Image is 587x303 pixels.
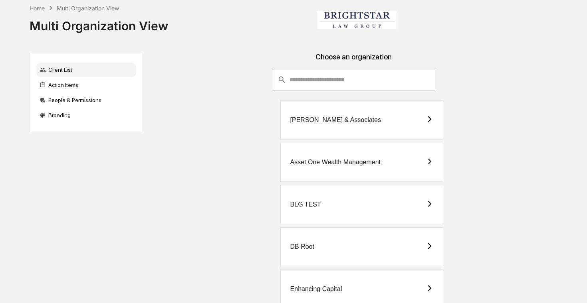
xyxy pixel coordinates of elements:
[290,285,342,293] div: Enhancing Capital
[290,243,314,250] div: DB Root
[30,5,45,12] div: Home
[36,78,136,92] div: Action Items
[36,63,136,77] div: Client List
[30,12,168,33] div: Multi Organization View
[290,159,381,166] div: Asset One Wealth Management
[36,108,136,122] div: Branding
[272,69,435,91] div: consultant-dashboard__filter-organizations-search-bar
[317,11,397,29] img: Brightstar Law Group
[149,53,558,69] div: Choose an organization
[36,93,136,107] div: People & Permissions
[57,5,119,12] div: Multi Organization View
[290,201,321,208] div: BLG TEST
[290,116,381,124] div: [PERSON_NAME] & Associates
